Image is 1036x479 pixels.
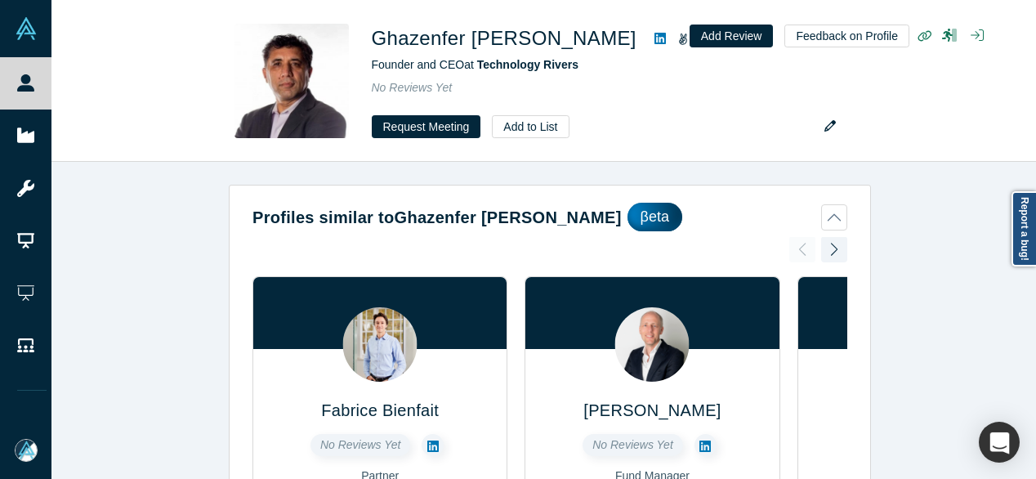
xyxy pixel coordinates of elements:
[583,401,721,419] a: [PERSON_NAME]
[252,205,622,230] h2: Profiles similar to Ghazenfer [PERSON_NAME]
[784,25,909,47] button: Feedback on Profile
[372,115,481,138] button: Request Meeting
[372,58,578,71] span: Founder and CEO at
[492,115,569,138] button: Add to List
[252,203,847,231] button: Profiles similar toGhazenfer [PERSON_NAME]βeta
[234,24,349,138] img: Ghazenfer Mansoor's Profile Image
[372,81,453,94] span: No Reviews Yet
[343,307,418,382] img: Fabrice Bienfait's Profile Image
[690,25,774,47] button: Add Review
[320,438,401,451] span: No Reviews Yet
[15,439,38,462] img: Mia Scott's Account
[372,24,636,53] h1: Ghazenfer [PERSON_NAME]
[1011,191,1036,266] a: Report a bug!
[615,307,690,382] img: Hans Dreijklufft's Profile Image
[321,401,439,419] a: Fabrice Bienfait
[477,58,578,71] a: Technology Rivers
[15,17,38,40] img: Alchemist Vault Logo
[592,438,673,451] span: No Reviews Yet
[627,203,682,231] div: βeta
